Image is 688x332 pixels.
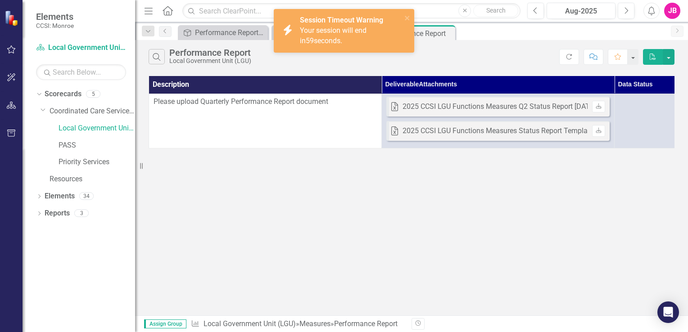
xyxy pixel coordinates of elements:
a: Elements [45,191,75,202]
span: Elements [36,11,74,22]
span: Assign Group [144,319,186,328]
img: ClearPoint Strategy [5,10,20,26]
div: Performance Report [334,319,398,328]
a: Priority Services [59,157,135,167]
div: 3 [74,210,89,217]
td: Double-Click to Edit [382,94,615,148]
a: Local Government Unit (LGU) [204,319,296,328]
button: JB [664,3,680,19]
div: Local Government Unit (LGU) [169,58,251,64]
div: 2025 CCSI LGU Functions Measures Q2 Status Report [DATE]xlsx [403,102,608,112]
a: Scorecards [45,89,81,99]
a: Resources [50,174,135,184]
a: Performance Report Tracker [180,27,266,38]
a: Coordinated Care Services Inc. [50,106,135,117]
span: Your session will end in seconds. [300,26,367,45]
button: Aug-2025 [547,3,616,19]
div: Performance Report [382,28,453,39]
span: Please upload Quarterly Performance Report document [154,97,328,106]
div: 34 [79,193,94,200]
small: CCSI: Monroe [36,22,74,29]
span: 59 [306,36,314,45]
a: PASS [59,140,135,151]
div: Performance Report [169,48,251,58]
span: Search [486,7,506,14]
a: Reports [45,208,70,219]
strong: Session Timeout Warning [300,16,383,24]
div: Aug-2025 [550,6,612,17]
div: » » [191,319,405,329]
div: Open Intercom Messenger [657,301,679,323]
a: Local Government Unit (LGU) [36,43,126,53]
button: close [404,13,411,23]
div: 2025 CCSI LGU Functions Measures Status Report Template v2025_05_29.xlsx [403,126,652,136]
a: Measures [299,319,330,328]
button: Search [473,4,518,17]
a: Local Government Unit (LGU) [59,123,135,134]
div: 5 [86,90,100,98]
input: Search ClearPoint... [182,3,521,19]
input: Search Below... [36,64,126,80]
div: Performance Report Tracker [195,27,266,38]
